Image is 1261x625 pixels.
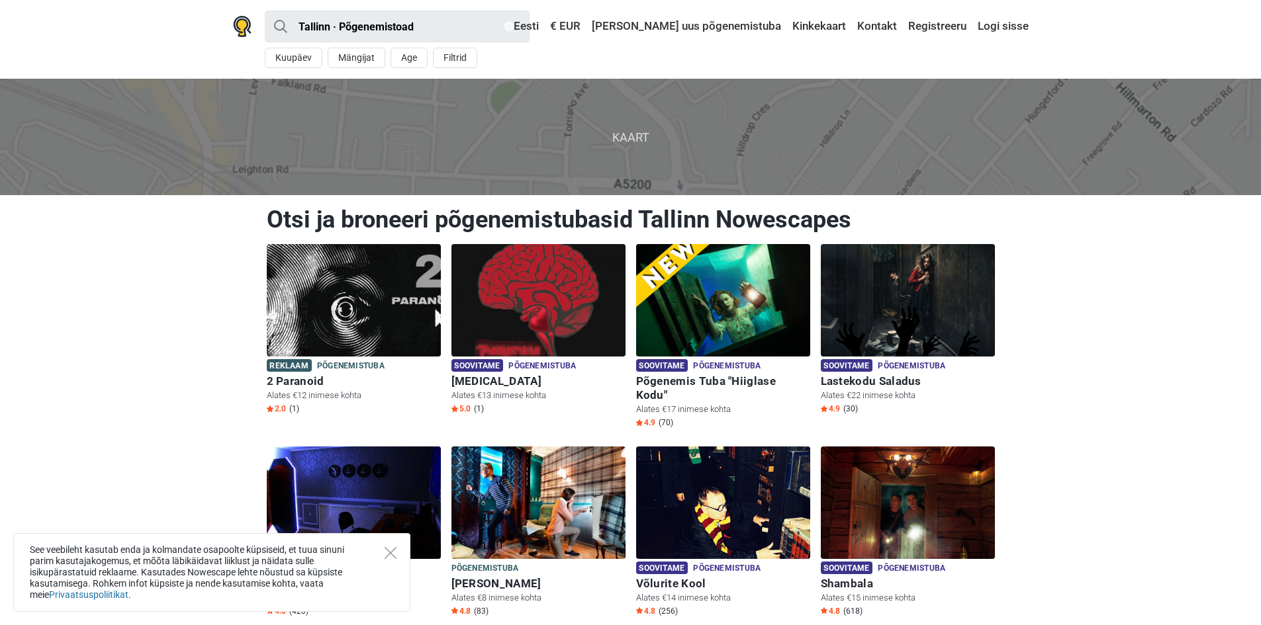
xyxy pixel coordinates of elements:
span: (1) [474,403,484,414]
span: 2.0 [267,403,286,414]
button: Age [391,48,428,68]
a: Lastekodu Saladus Soovitame Põgenemistuba Lastekodu Saladus Alates €22 inimese kohta Star4.9 (30) [821,244,995,417]
span: 4.8 [636,606,655,616]
a: Sherlock Holmes Põgenemistuba [PERSON_NAME] Alates €8 inimese kohta Star4.8 (83) [451,446,626,619]
a: 2 Paranoid Reklaam Põgenemistuba 2 Paranoid Alates €12 inimese kohta Star2.0 (1) [267,244,441,417]
span: 4.9 [821,403,840,414]
a: Eesti [501,15,542,38]
span: Soovitame [636,359,688,372]
h6: [MEDICAL_DATA] [451,374,626,388]
span: Soovitame [821,359,873,372]
a: Paranoia Soovitame Põgenemistuba [MEDICAL_DATA] Alates €13 inimese kohta Star5.0 (1) [451,244,626,417]
a: Põgenemine Pangast Põgenemistuba Põgenemine Pangast Alates €14 inimese kohta Star4.8 (420) [267,446,441,619]
span: 4.8 [821,606,840,616]
h6: Võlurite Kool [636,577,810,591]
button: Mängijat [328,48,385,68]
span: Põgenemistuba [878,359,945,374]
input: proovi “Tallinn” [265,11,530,42]
h6: 2 Paranoid [267,374,441,388]
span: Põgenemistuba [693,562,761,576]
span: (618) [843,606,863,616]
a: Võlurite Kool Soovitame Põgenemistuba Võlurite Kool Alates €14 inimese kohta Star4.8 (256) [636,446,810,619]
img: Paranoia [451,244,626,356]
img: Nowescape logo [233,16,252,37]
a: [PERSON_NAME] uus põgenemistuba [588,15,784,38]
h6: Shambala [821,577,995,591]
a: Registreeru [905,15,970,38]
p: Alates €14 inimese kohta [636,592,810,604]
div: See veebileht kasutab enda ja kolmandate osapoolte küpsiseid, et tuua sinuni parim kasutajakogemu... [13,533,410,612]
span: Reklaam [267,359,312,372]
img: Star [451,607,458,614]
span: (30) [843,403,858,414]
img: Lastekodu Saladus [821,244,995,356]
span: Põgenemistuba [317,359,385,374]
img: Shambala [821,446,995,559]
span: 4.8 [451,606,471,616]
button: Filtrid [433,48,477,68]
img: Star [821,607,827,614]
img: Põgenemine Pangast [267,446,441,559]
button: Close [385,547,397,559]
p: Alates €12 inimese kohta [267,390,441,401]
span: Soovitame [451,359,504,372]
img: 2 Paranoid [267,244,441,356]
img: Star [636,419,643,426]
span: 5.0 [451,403,471,414]
p: Alates €8 inimese kohta [451,592,626,604]
p: Alates €17 inimese kohta [636,403,810,415]
span: Põgenemistuba [693,359,761,374]
img: Star [451,405,458,412]
a: Shambala Soovitame Põgenemistuba Shambala Alates €15 inimese kohta Star4.8 (618) [821,446,995,619]
a: Privaatsuspoliitikat [49,589,128,600]
span: Põgenemistuba [878,562,945,576]
h6: [PERSON_NAME] [451,577,626,591]
img: Sherlock Holmes [451,446,626,559]
a: Logi sisse [974,15,1029,38]
span: Põgenemistuba [508,359,576,374]
a: € EUR [547,15,584,38]
span: (256) [659,606,678,616]
span: 4.9 [636,417,655,428]
p: Alates €22 inimese kohta [821,390,995,401]
h6: Põgenemis Tuba "Hiiglase Kodu" [636,374,810,402]
p: Alates €15 inimese kohta [821,592,995,604]
span: (70) [659,417,673,428]
img: Põgenemis Tuba "Hiiglase Kodu" [636,244,810,356]
span: (1) [289,403,299,414]
img: Star [821,405,827,412]
img: Eesti [504,22,514,31]
img: Star [267,405,273,412]
a: Kontakt [854,15,900,38]
img: Star [636,607,643,614]
a: Põgenemis Tuba "Hiiglase Kodu" Soovitame Põgenemistuba Põgenemis Tuba "Hiiglase Kodu" Alates €17 ... [636,244,810,431]
h1: Otsi ja broneeri põgenemistubasid Tallinn Nowescapes [267,205,995,234]
p: Alates €13 inimese kohta [451,390,626,401]
h6: Lastekodu Saladus [821,374,995,388]
button: Kuupäev [265,48,322,68]
span: Põgenemistuba [451,562,519,576]
span: (83) [474,606,489,616]
span: Soovitame [636,562,688,574]
a: Kinkekaart [789,15,849,38]
img: Võlurite Kool [636,446,810,559]
span: Soovitame [821,562,873,574]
